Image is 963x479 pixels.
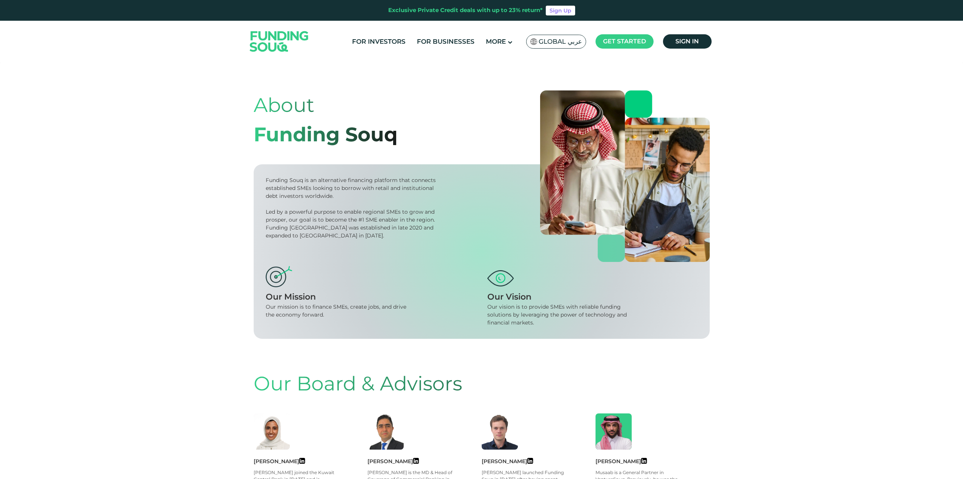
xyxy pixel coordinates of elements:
[596,457,710,465] div: [PERSON_NAME]
[388,6,543,15] div: Exclusive Private Credit deals with up to 23% return*
[254,90,398,120] div: About
[367,413,404,450] img: Member Image
[254,372,462,395] span: Our Board & Advisors
[603,38,646,45] span: Get started
[486,38,506,45] span: More
[487,270,514,286] img: vision
[487,291,698,303] div: Our Vision
[482,413,518,450] img: Member Image
[675,38,699,45] span: Sign in
[254,120,398,149] div: Funding Souq
[254,457,368,465] div: [PERSON_NAME]
[546,6,575,15] a: Sign Up
[415,35,476,48] a: For Businesses
[266,303,413,319] div: Our mission is to finance SMEs, create jobs, and drive the economy forward.
[266,176,438,200] div: Funding Souq is an alternative financing platform that connects established SMEs looking to borro...
[266,266,292,287] img: mission
[367,457,482,465] div: [PERSON_NAME]
[254,413,290,450] img: Member Image
[530,38,537,45] img: SA Flag
[350,35,407,48] a: For Investors
[539,37,582,46] span: Global عربي
[266,291,476,303] div: Our Mission
[242,22,316,60] img: Logo
[596,413,632,450] img: Member Image
[540,90,710,262] img: about-us-banner
[266,208,438,240] div: Led by a powerful purpose to enable regional SMEs to grow and prosper, our goal is to become the ...
[487,303,635,327] div: Our vision is to provide SMEs with reliable funding solutions by leveraging the power of technolo...
[663,34,712,49] a: Sign in
[482,457,596,465] div: [PERSON_NAME]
